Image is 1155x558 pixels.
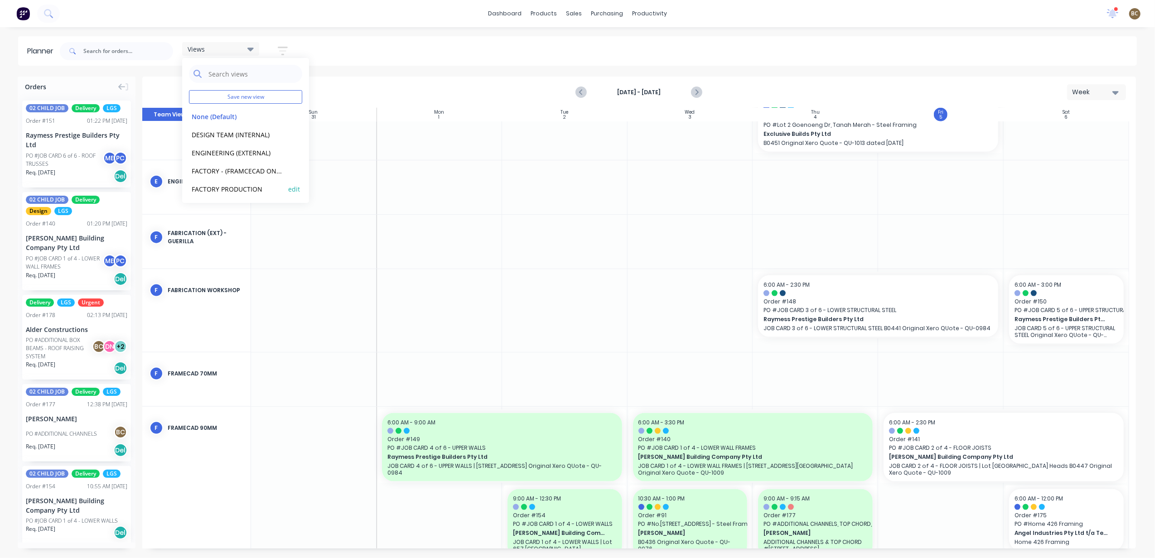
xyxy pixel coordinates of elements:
span: Delivery [72,388,100,396]
div: Mon [434,110,444,115]
div: Order # 154 [26,482,55,491]
div: 2 [563,115,566,120]
p: B0451 Original Xero Quote - QU-1013 dated [DATE] [764,139,993,146]
span: PO # JOB CARD 1 of 4 - LOWER WALL FRAMES [638,444,868,452]
span: [PERSON_NAME] Building Company Pty Ltd [889,453,1095,461]
span: [PERSON_NAME] [638,529,732,537]
button: Save new view [189,90,302,104]
span: Req. [DATE] [26,525,55,533]
div: Del [114,361,127,375]
span: Req. [DATE] [26,361,55,369]
div: PC [114,151,127,165]
div: purchasing [586,7,628,20]
button: Week [1067,84,1126,100]
div: FRAMECAD 70mm [168,370,243,378]
button: FACTORY - (FRAMCECAD ONLY) [189,165,285,176]
span: Order # 150 [1015,298,1118,306]
span: Urgent [78,298,104,307]
button: Team View [142,108,197,121]
div: Order # 151 [26,117,55,125]
span: Views [188,44,205,54]
div: ME [103,254,116,268]
div: Planner [27,46,58,57]
div: FABRICATION (EXT) - GUERILLA [168,229,243,245]
button: INSTALLERS [189,202,285,212]
div: Order # 177 [26,400,55,409]
div: F [150,284,163,297]
div: PO #JOB CARD 1 of 4 - LOWER WALLS [26,517,118,525]
div: Del [114,272,127,286]
span: Design [26,207,51,215]
span: Raymess Prestige Builders Pty Ltd [387,453,594,461]
span: Order # 141 [889,435,1118,443]
span: PO # ADDITIONAL CHANNELS, TOP CHORD, REWORK JOISTS [764,520,867,528]
div: E [150,175,163,188]
span: 02 CHILD JOB [26,470,68,478]
span: Order # 148 [764,298,993,306]
p: JOB CARD 3 of 6 - LOWER STRUCTURAL STEEL B0441 Original Xero QUote - QU-0984 [764,325,993,332]
span: LGS [103,104,121,112]
div: PO #ADDITIONAL CHANNELS [26,430,97,438]
div: Tue [561,110,568,115]
input: Search for orders... [83,42,173,60]
span: LGS [103,470,121,478]
div: Fri [938,110,943,115]
span: [PERSON_NAME] [764,529,857,537]
div: F [150,231,163,244]
div: sales [561,7,586,20]
span: Delivery [26,298,54,307]
div: 5 [939,115,942,120]
div: 10:55 AM [DATE] [87,482,127,491]
div: F [150,367,163,380]
div: 1 [438,115,440,120]
span: PO # JOB CARD 5 of 6 - UPPER STRUCTURAL STEEL [1015,306,1118,314]
span: 02 CHILD JOB [26,388,68,396]
span: 6:00 AM - 3:00 PM [1015,281,1061,289]
span: Req. [DATE] [26,168,55,177]
p: JOB CARD 4 of 6 - UPPER WALLS | [STREET_ADDRESS] Original Xero QUote - QU-0984 [387,462,617,476]
div: Del [114,526,127,539]
span: Order # 91 [638,511,742,520]
span: Orders [25,82,46,91]
span: BC [1131,10,1139,18]
span: 6:00 AM - 3:30 PM [638,418,685,426]
span: 6:00 AM - 2:30 PM [889,418,935,426]
span: Order # 177 [764,511,867,520]
div: Sat [1063,110,1070,115]
button: DESIGN TEAM (INTERNAL) [189,129,285,139]
span: 6:00 AM - 9:00 AM [387,418,435,426]
div: [PERSON_NAME] [26,414,127,423]
span: Delivery [72,470,100,478]
span: Req. [DATE] [26,271,55,279]
div: [PERSON_NAME] Building Company Pty Ltd [26,496,127,515]
div: ENGINEER - Saber [168,178,243,186]
div: Del [114,169,127,183]
span: [PERSON_NAME] Building Company Pty Ltd [513,529,606,537]
span: 02 CHILD JOB [26,104,68,112]
div: FABRICATION WORKSHOP [168,286,243,294]
div: PC [114,254,127,268]
img: Factory [16,7,30,20]
span: 6:00 AM - 12:00 PM [1015,495,1063,502]
span: [PERSON_NAME] Building Company Pty Ltd [638,453,845,461]
div: 31 [311,115,316,120]
button: FACTORY PRODUCTION [189,183,285,194]
span: 02 CHILD JOB [26,196,68,204]
span: LGS [57,298,75,307]
span: PO # JOB CARD 3 of 6 - LOWER STRUCTURAL STEEL [764,306,993,314]
p: Home 426 Framing [1015,539,1118,545]
div: BC [114,425,127,439]
p: JOB CARD 2 of 4 - FLOOR JOISTS | Lot [GEOGRAPHIC_DATA] Heads B0447 Original Xero Quote - QU-1009 [889,462,1118,476]
span: 9:00 AM - 9:15 AM [764,495,810,502]
div: 6 [1065,115,1068,120]
div: 01:22 PM [DATE] [87,117,127,125]
div: PO #JOB CARD 6 of 6 - ROOF TRUSSES [26,152,106,168]
span: 9:00 AM - 12:30 PM [513,495,561,502]
span: Angel Industries Pty Ltd t/a Teeny Tiny Homes [1015,529,1108,537]
div: DN [103,340,116,353]
span: Delivery [72,196,100,204]
p: JOB CARD 1 of 4 - LOWER WALLS | Lot 657 [GEOGRAPHIC_DATA], [GEOGRAPHIC_DATA] [513,539,617,552]
span: PO # No.[STREET_ADDRESS] - Steel Framing Design & Supply - Rev 2 [638,520,742,528]
span: Order # 175 [1015,511,1118,520]
span: Order # 149 [387,435,617,443]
